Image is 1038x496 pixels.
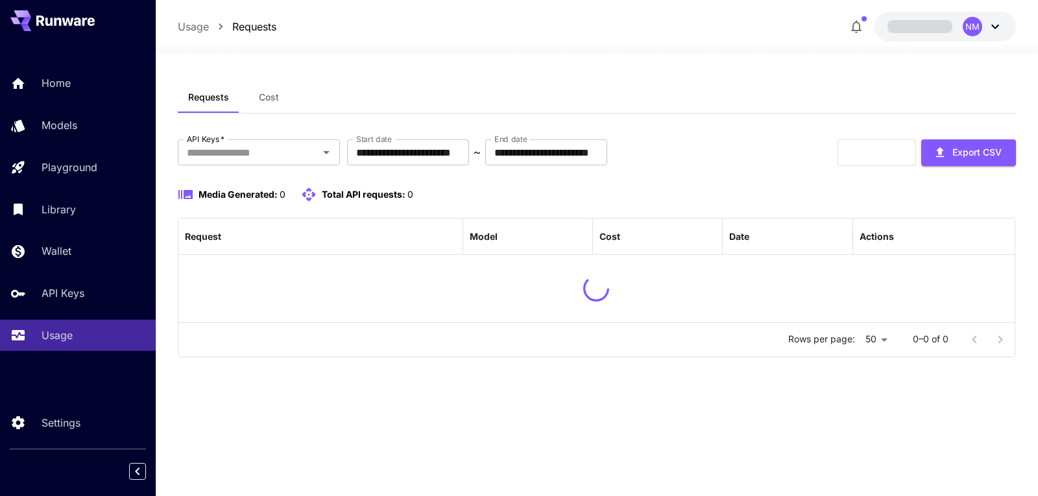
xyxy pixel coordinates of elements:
[139,460,156,483] div: Collapse sidebar
[232,19,276,34] a: Requests
[42,327,73,343] p: Usage
[42,75,71,91] p: Home
[470,231,498,242] div: Model
[199,189,278,200] span: Media Generated:
[317,143,335,161] button: Open
[729,231,749,242] div: Date
[963,17,982,36] div: NM
[42,243,71,259] p: Wallet
[42,415,80,431] p: Settings
[259,91,279,103] span: Cost
[185,231,221,242] div: Request
[188,91,229,103] span: Requests
[42,117,77,133] p: Models
[42,285,84,301] p: API Keys
[875,12,1016,41] button: NM
[860,231,894,242] div: Actions
[474,145,481,160] p: ~
[913,333,948,346] p: 0–0 of 0
[178,19,276,34] nav: breadcrumb
[42,202,76,217] p: Library
[860,330,892,349] div: 50
[178,19,209,34] a: Usage
[407,189,413,200] span: 0
[187,134,224,145] label: API Keys
[921,139,1016,166] button: Export CSV
[129,463,146,480] button: Collapse sidebar
[42,159,97,175] p: Playground
[280,189,285,200] span: 0
[356,134,392,145] label: Start date
[322,189,405,200] span: Total API requests:
[599,231,620,242] div: Cost
[494,134,527,145] label: End date
[788,333,855,346] p: Rows per page:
